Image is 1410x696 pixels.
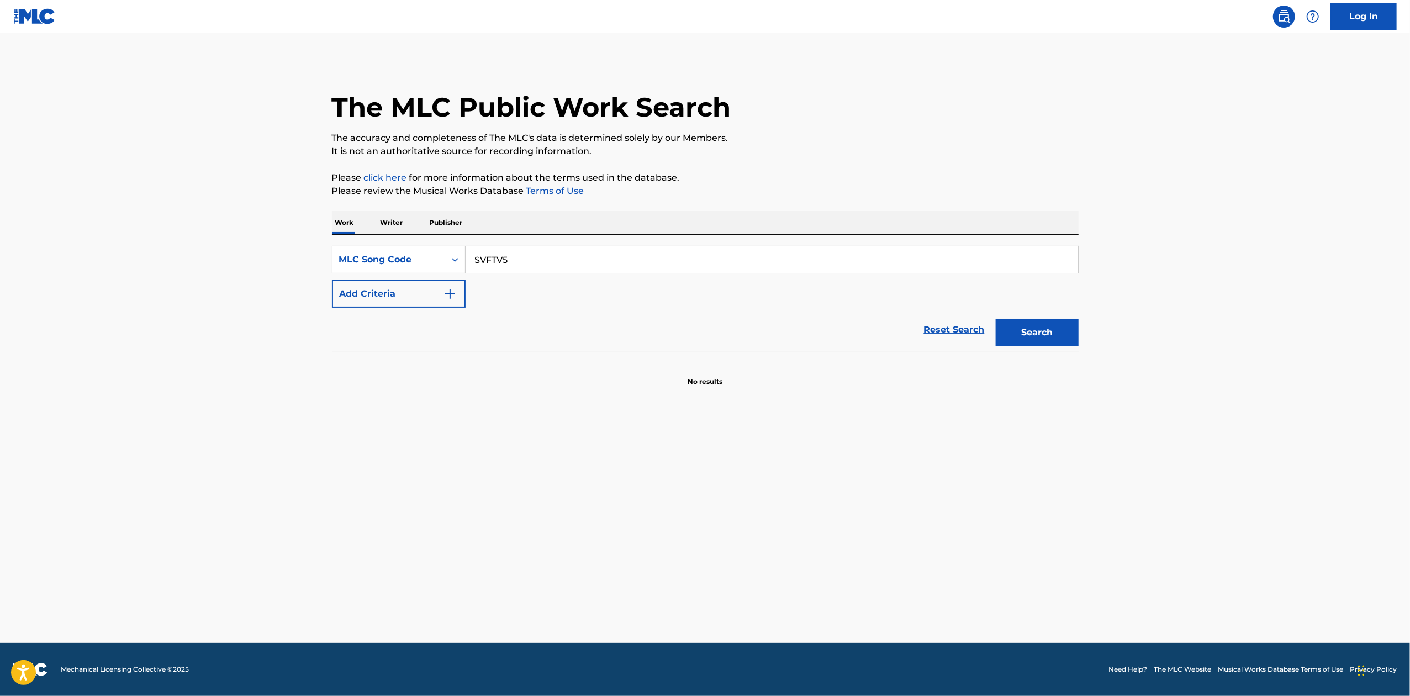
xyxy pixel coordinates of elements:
[1358,654,1365,687] div: Drag
[332,145,1079,158] p: It is not an authoritative source for recording information.
[918,318,990,342] a: Reset Search
[1273,6,1295,28] a: Public Search
[332,184,1079,198] p: Please review the Musical Works Database
[524,186,584,196] a: Terms of Use
[1350,665,1397,674] a: Privacy Policy
[443,287,457,300] img: 9d2ae6d4665cec9f34b9.svg
[1355,643,1410,696] iframe: Chat Widget
[332,211,357,234] p: Work
[332,91,731,124] h1: The MLC Public Work Search
[377,211,406,234] p: Writer
[13,663,47,676] img: logo
[1108,665,1147,674] a: Need Help?
[364,172,407,183] a: click here
[332,280,466,308] button: Add Criteria
[1154,665,1211,674] a: The MLC Website
[332,171,1079,184] p: Please for more information about the terms used in the database.
[1218,665,1343,674] a: Musical Works Database Terms of Use
[1277,10,1291,23] img: search
[13,8,56,24] img: MLC Logo
[332,246,1079,352] form: Search Form
[1302,6,1324,28] div: Help
[1330,3,1397,30] a: Log In
[426,211,466,234] p: Publisher
[332,131,1079,145] p: The accuracy and completeness of The MLC's data is determined solely by our Members.
[339,253,439,266] div: MLC Song Code
[996,319,1079,346] button: Search
[61,665,189,674] span: Mechanical Licensing Collective © 2025
[688,363,722,387] p: No results
[1306,10,1319,23] img: help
